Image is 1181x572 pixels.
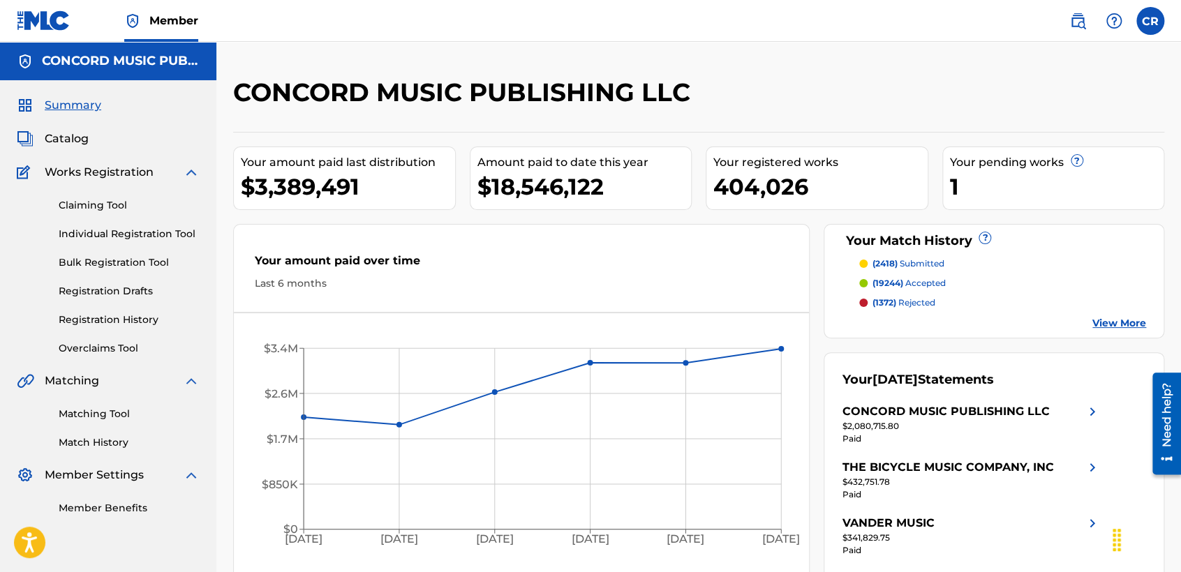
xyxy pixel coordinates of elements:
div: Your pending works [950,154,1164,171]
span: [DATE] [872,372,917,387]
img: help [1106,13,1122,29]
div: Amount paid to date this year [477,154,692,171]
tspan: $1.7M [267,432,298,445]
tspan: [DATE] [762,532,800,545]
div: VANDER MUSIC [842,515,934,532]
div: CONCORD MUSIC PUBLISHING LLC [842,403,1049,420]
a: THE BICYCLE MUSIC COMPANY, INCright chevron icon$432,751.78Paid [842,459,1100,501]
a: Bulk Registration Tool [59,255,200,270]
div: $18,546,122 [477,171,692,202]
div: $2,080,715.80 [842,420,1100,432]
a: VANDER MUSICright chevron icon$341,829.75Paid [842,515,1100,557]
div: Your amount paid over time [255,253,788,276]
div: Paid [842,544,1100,557]
p: submitted [872,257,944,270]
img: expand [183,467,200,483]
img: Matching [17,372,34,389]
a: Registration Drafts [59,284,200,299]
div: User Menu [1136,7,1164,35]
a: Individual Registration Tool [59,227,200,241]
span: ? [1071,155,1083,166]
span: (1372) [872,297,896,308]
a: Overclaims Tool [59,341,200,356]
span: (19244) [872,278,903,288]
tspan: [DATE] [571,532,609,545]
img: Accounts [17,53,34,70]
a: (19244) accepted [859,277,1146,289]
span: Member Settings [45,467,144,483]
a: Match History [59,435,200,450]
div: $3,389,491 [241,171,455,202]
tspan: [DATE] [476,532,514,545]
div: $341,829.75 [842,532,1100,544]
img: MLC Logo [17,10,70,31]
tspan: $0 [283,522,298,536]
img: expand [183,164,200,181]
img: right chevron icon [1084,403,1101,420]
img: Member Settings [17,467,34,483]
span: Catalog [45,130,89,147]
img: Top Rightsholder [124,13,141,29]
img: Summary [17,97,34,114]
span: Matching [45,372,99,389]
div: 1 [950,171,1164,202]
iframe: Resource Center [1142,368,1181,480]
div: Your Statements [842,370,993,389]
img: search [1069,13,1086,29]
div: Paid [842,432,1100,445]
img: right chevron icon [1084,459,1101,476]
div: Your amount paid last distribution [241,154,455,171]
img: expand [183,372,200,389]
div: Last 6 months [255,276,788,291]
p: accepted [872,277,945,289]
span: ? [979,232,990,243]
tspan: $850K [262,477,298,490]
tspan: $3.4M [264,342,298,355]
div: $432,751.78 [842,476,1100,488]
tspan: [DATE] [285,532,322,545]
div: 404,026 [713,171,928,202]
span: (2418) [872,258,897,269]
a: (2418) submitted [859,257,1146,270]
a: SummarySummary [17,97,101,114]
tspan: [DATE] [380,532,418,545]
iframe: Chat Widget [1111,505,1181,572]
a: Claiming Tool [59,198,200,213]
a: Matching Tool [59,407,200,421]
a: Member Benefits [59,501,200,515]
tspan: [DATE] [667,532,704,545]
a: Public Search [1064,7,1092,35]
img: right chevron icon [1084,515,1101,532]
p: rejected [872,296,935,309]
span: Member [149,13,198,29]
img: Works Registration [17,164,35,181]
tspan: $2.6M [265,387,298,400]
img: Catalog [17,130,34,147]
span: Works Registration [45,164,154,181]
div: Help [1100,7,1128,35]
h5: CONCORD MUSIC PUBLISHING LLC [42,53,200,69]
div: Your Match History [842,232,1146,250]
a: CatalogCatalog [17,130,89,147]
div: THE BICYCLE MUSIC COMPANY, INC [842,459,1053,476]
a: View More [1092,316,1146,331]
a: Registration History [59,313,200,327]
span: Summary [45,97,101,114]
h2: CONCORD MUSIC PUBLISHING LLC [233,77,697,108]
a: CONCORD MUSIC PUBLISHING LLCright chevron icon$2,080,715.80Paid [842,403,1100,445]
a: (1372) rejected [859,296,1146,309]
div: Drag [1106,519,1128,561]
div: Your registered works [713,154,928,171]
div: Paid [842,488,1100,501]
